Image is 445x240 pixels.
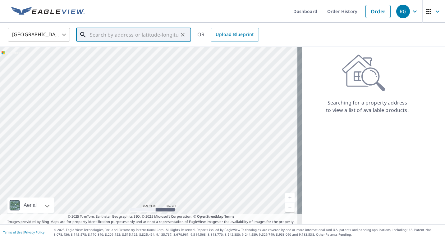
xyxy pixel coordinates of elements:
[197,214,223,219] a: OpenStreetMap
[211,28,259,42] a: Upload Blueprint
[3,230,22,234] a: Terms of Use
[11,7,85,16] img: EV Logo
[216,31,254,38] span: Upload Blueprint
[285,202,295,212] a: Current Level 5, Zoom Out
[396,5,410,18] div: RG
[68,214,235,219] span: © 2025 TomTom, Earthstar Geographics SIO, © 2025 Microsoft Corporation, ©
[197,28,259,42] div: OR
[178,30,187,39] button: Clear
[3,230,44,234] p: |
[365,5,391,18] a: Order
[54,228,442,237] p: © 2025 Eagle View Technologies, Inc. and Pictometry International Corp. All Rights Reserved. Repo...
[285,193,295,202] a: Current Level 5, Zoom In
[326,99,409,114] p: Searching for a property address to view a list of available products.
[24,230,44,234] a: Privacy Policy
[22,198,39,213] div: Aerial
[8,26,70,43] div: [GEOGRAPHIC_DATA]
[7,198,54,213] div: Aerial
[90,26,178,43] input: Search by address or latitude-longitude
[224,214,235,219] a: Terms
